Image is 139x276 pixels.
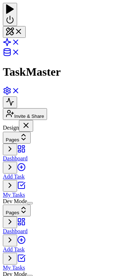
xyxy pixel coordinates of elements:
[9,50,98,67] p: Overview of your tasks and productivity
[3,185,85,198] a: My Tasks
[9,37,98,50] h1: Dashboard
[3,166,85,180] a: Add Task
[3,265,136,271] div: My Tasks
[3,125,19,131] span: Design
[3,198,27,204] label: Dev Mode
[3,205,31,216] button: Pages
[21,16,101,23] p: Manage your tasks efficiently
[3,239,136,253] a: Add Task
[3,257,136,271] a: My Tasks
[21,6,101,16] h2: Welcome back, Don !
[3,148,85,162] a: Dashboard
[3,155,85,162] div: Dashboard
[3,65,136,79] h1: TaskMaster
[3,192,85,198] div: My Tasks
[3,132,31,144] button: Pages
[3,174,85,180] div: Add Task
[3,108,47,120] button: Invite & Share
[3,246,136,253] div: Add Task
[3,221,136,235] a: Dashboard
[3,228,136,235] div: Dashboard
